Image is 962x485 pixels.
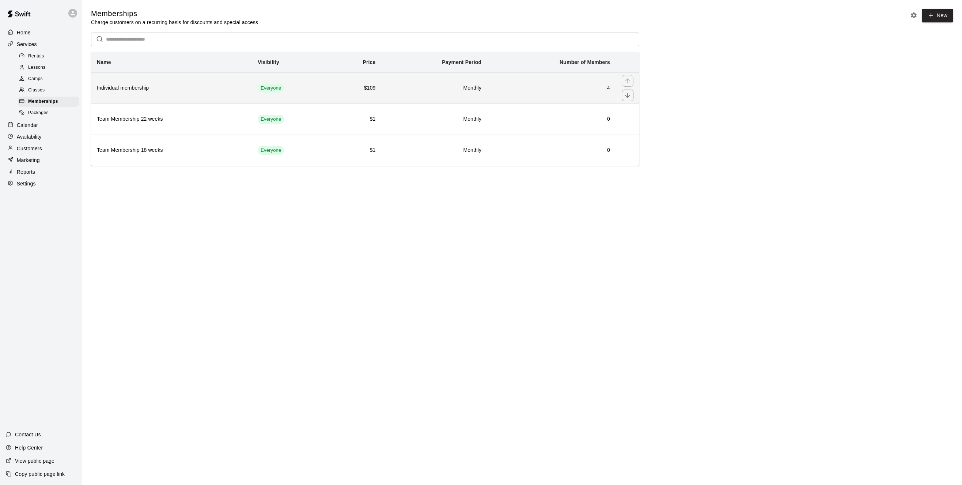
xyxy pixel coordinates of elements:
table: simple table [91,52,639,166]
a: Memberships [18,96,82,108]
a: Lessons [18,62,82,73]
div: Memberships [18,97,79,107]
p: Copy public page link [15,470,65,478]
span: Rentals [28,53,44,60]
p: Reports [17,168,35,176]
p: Customers [17,145,42,152]
div: Classes [18,85,79,95]
div: Packages [18,108,79,118]
a: New [922,9,953,22]
h6: 0 [493,115,610,123]
h6: Individual membership [97,84,246,92]
b: Payment Period [442,59,481,65]
b: Visibility [258,59,279,65]
a: Settings [6,178,76,189]
a: Packages [18,108,82,119]
span: Packages [28,109,49,117]
h6: 4 [493,84,610,92]
div: Lessons [18,63,79,73]
span: Lessons [28,64,46,71]
p: Home [17,29,31,36]
span: Classes [28,87,45,94]
span: Everyone [258,85,284,92]
p: Charge customers on a recurring basis for discounts and special access [91,19,258,26]
a: Reports [6,166,76,177]
h6: Monthly [387,146,481,154]
a: Camps [18,74,82,85]
b: Number of Members [560,59,610,65]
span: Everyone [258,116,284,123]
p: Marketing [17,157,40,164]
p: Services [17,41,37,48]
h6: Monthly [387,84,481,92]
span: Camps [28,75,43,83]
b: Price [363,59,375,65]
span: Everyone [258,147,284,154]
a: Services [6,39,76,50]
p: Help Center [15,444,43,451]
a: Home [6,27,76,38]
p: View public page [15,457,54,465]
div: This membership is visible to all customers [258,146,284,155]
h6: Team Membership 22 weeks [97,115,246,123]
a: Rentals [18,50,82,62]
a: Classes [18,85,82,96]
div: Rentals [18,51,79,61]
div: This membership is visible to all customers [258,115,284,124]
div: Camps [18,74,79,84]
h6: Team Membership 18 weeks [97,146,246,154]
h6: 0 [493,146,610,154]
b: Name [97,59,111,65]
a: Availability [6,131,76,142]
h6: $109 [337,84,376,92]
h6: $1 [337,115,376,123]
span: Memberships [28,98,58,105]
p: Contact Us [15,431,41,438]
a: Marketing [6,155,76,166]
p: Calendar [17,121,38,129]
h6: Monthly [387,115,481,123]
div: This membership is visible to all customers [258,84,284,93]
h6: $1 [337,146,376,154]
p: Settings [17,180,36,187]
a: Customers [6,143,76,154]
h5: Memberships [91,9,258,19]
p: Availability [17,133,42,140]
a: Calendar [6,120,76,131]
button: Memberships settings [908,10,919,21]
button: move item down [622,90,633,101]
